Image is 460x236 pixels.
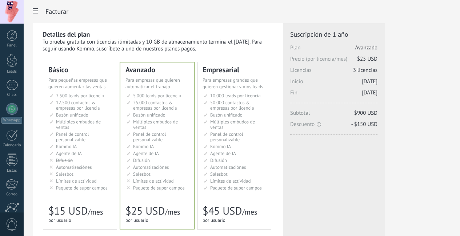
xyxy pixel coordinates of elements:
span: $45 USD [203,204,242,218]
span: 3 licencias [353,67,377,74]
span: Buzón unificado [133,112,165,118]
span: - $150 USD [351,121,377,128]
div: Chats [1,93,23,97]
span: Múltiples embudos de ventas [133,119,178,130]
span: Panel de control personalizable [133,131,166,143]
span: Paquete de super campos [56,185,108,191]
span: /mes [165,207,180,217]
div: Leads [1,69,23,74]
span: Difusión [56,157,73,163]
span: Facturar [45,8,68,15]
span: Múltiples embudos de ventas [210,119,255,130]
span: por usuario [48,217,71,223]
span: Panel de control personalizable [210,131,243,143]
div: Listas [1,168,23,173]
span: /mes [88,207,103,217]
div: Calendario [1,143,23,148]
span: Difusión [133,157,150,163]
span: 50.000 contactos & empresas por licencia [210,99,254,111]
span: Inicio [290,78,377,89]
span: 5.000 leads por licencia [133,93,181,99]
span: por usuario [125,217,148,223]
span: Para pequeñas empresas que quieren aumentar las ventas [48,77,107,90]
span: Agente de IA [133,150,159,156]
span: Buzón unificado [210,112,243,118]
span: Salesbot [56,171,73,177]
span: $900 USD [354,110,377,117]
span: Múltiples embudos de ventas [56,119,101,130]
span: Kommo IA [133,143,154,150]
span: Kommo IA [56,143,77,150]
span: 10.000 leads por licencia [210,93,261,99]
div: Correo [1,192,23,197]
span: 25.000 contactos & empresas por licencia [133,99,177,111]
span: Agente de IA [56,150,82,156]
span: Salesbot [133,171,151,177]
span: Automatizaciónes [210,164,246,170]
span: Panel de control personalizable [56,131,89,143]
span: 2.500 leads por licencia [56,93,104,99]
span: Difusión [210,157,227,163]
span: $25 USD [357,56,377,62]
span: Kommo IA [210,143,231,150]
span: Límites de actividad [56,178,97,184]
span: Salesbot [210,171,228,177]
span: por usuario [203,217,225,223]
div: WhatsApp [1,117,22,124]
span: Licencias [290,67,377,78]
span: Precio (por licencia/mes) [290,56,377,67]
div: Tu prueba gratuita con licencias ilimitadas y 10 GB de almacenamiento termina el [DATE]. Para seg... [43,38,274,52]
span: Plan [290,44,377,56]
span: [DATE] [362,89,377,96]
span: Automatizaciónes [133,164,169,170]
span: Límites de actividad [210,178,251,184]
span: Avanzado [355,44,377,51]
span: 12.500 contactos & empresas por licencia [56,99,100,111]
span: Fin [290,89,377,101]
span: Paquete de super campos [133,185,185,191]
b: Detalles del plan [43,30,90,38]
div: Avanzado [125,66,189,73]
span: Agente de IA [210,150,236,156]
span: Para empresas que quieren automatizar el trabajo [125,77,180,90]
span: $25 USD [125,204,165,218]
span: Suscripción de 1 año [290,30,377,38]
div: Empresarial [203,66,266,73]
span: Paquete de super campos [210,185,262,191]
span: Para empresas grandes que quieren gestionar varios leads [203,77,263,90]
span: [DATE] [362,78,377,85]
span: Buzón unificado [56,112,88,118]
span: Automatizaciónes [56,164,92,170]
span: Subtotal [290,110,377,121]
div: Básico [48,66,112,73]
div: Panel [1,43,23,48]
span: /mes [242,207,257,217]
span: Límites de actividad [133,178,174,184]
span: Descuento [290,121,377,128]
span: $15 USD [48,204,88,218]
